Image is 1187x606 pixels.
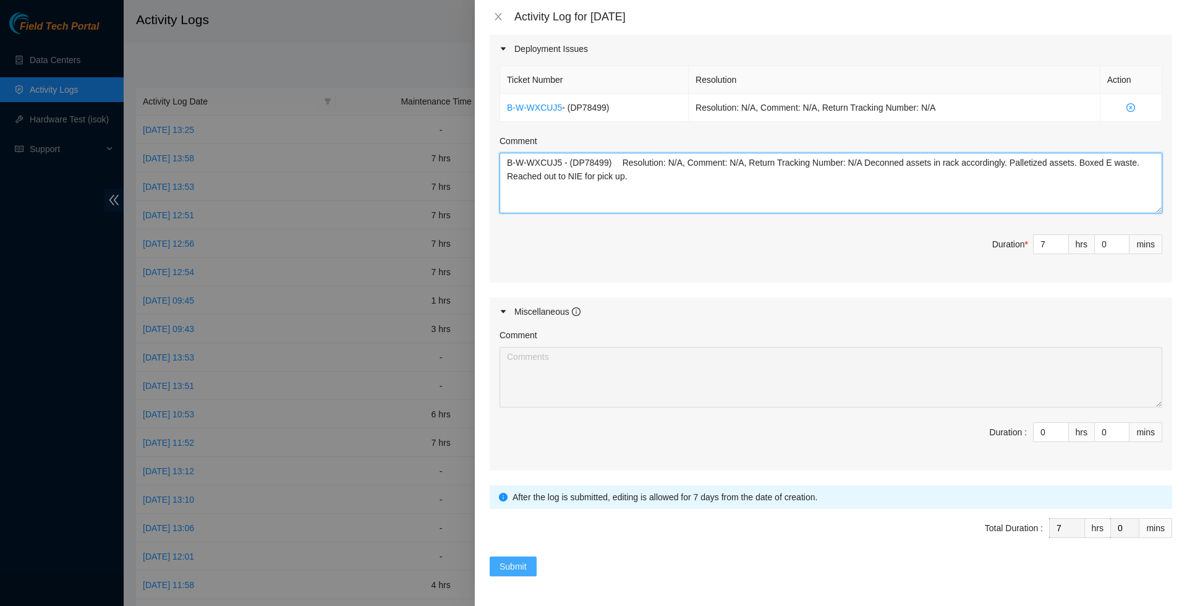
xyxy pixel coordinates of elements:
span: info-circle [499,493,508,501]
span: caret-right [500,45,507,53]
span: close [493,12,503,22]
div: mins [1139,518,1172,538]
div: hrs [1069,422,1095,442]
div: Deployment Issues [490,35,1172,63]
a: B-W-WXCUJ5 [507,103,562,113]
div: Miscellaneous [514,305,581,318]
button: Close [490,11,507,23]
span: close-circle [1107,103,1155,112]
span: - ( DP78499 ) [562,103,609,113]
th: Resolution [689,66,1100,94]
div: Duration : [989,425,1027,439]
label: Comment [500,134,537,148]
span: info-circle [572,307,581,316]
button: Submit [490,557,537,576]
textarea: Comment [500,153,1162,213]
div: Activity Log for [DATE] [514,10,1172,23]
span: Submit [500,560,527,573]
label: Comment [500,328,537,342]
div: mins [1130,422,1162,442]
div: hrs [1085,518,1111,538]
textarea: Comment [500,347,1162,408]
span: caret-right [500,308,507,315]
div: Miscellaneous info-circle [490,297,1172,326]
div: Total Duration : [985,521,1043,535]
th: Action [1100,66,1162,94]
div: mins [1130,234,1162,254]
div: hrs [1069,234,1095,254]
th: Ticket Number [500,66,689,94]
div: Duration [992,237,1028,251]
div: After the log is submitted, editing is allowed for 7 days from the date of creation. [513,490,1163,504]
td: Resolution: N/A, Comment: N/A, Return Tracking Number: N/A [689,94,1100,122]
